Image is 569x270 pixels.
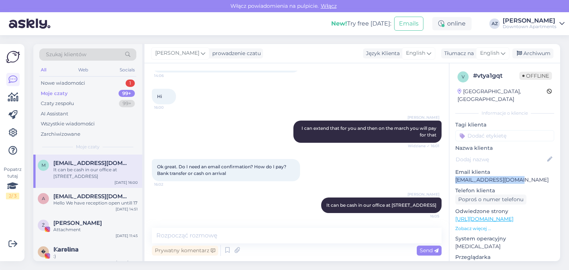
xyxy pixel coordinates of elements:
div: [PERSON_NAME] [503,18,556,24]
div: [DATE] 13:15 [116,260,138,265]
div: Nowe wiadomości [41,80,85,87]
div: # vtya1gqt [473,71,519,80]
span: ania.pieczara8@gmail.com [53,193,130,200]
div: Web [77,65,90,75]
div: 2 / 3 [6,193,19,199]
div: Try free [DATE]: [331,19,391,28]
span: Szukaj klientów [46,51,86,58]
p: [MEDICAL_DATA] [455,243,554,250]
a: [PERSON_NAME]Downtown Apartments [503,18,565,30]
a: [URL][DOMAIN_NAME] [455,216,513,222]
div: prowadzenie czatu [209,50,261,57]
b: New! [331,20,347,27]
div: Czaty zespołu [41,100,74,107]
div: AZ [489,18,500,29]
span: 16:02 [154,182,182,187]
div: Attachment [53,226,138,233]
div: [GEOGRAPHIC_DATA], [GEOGRAPHIC_DATA] [457,88,547,103]
span: Offline [519,72,552,80]
img: Askly Logo [6,50,20,64]
div: :) [53,253,138,260]
span: m [41,162,46,168]
div: [DATE] 11:45 [116,233,138,239]
div: Wszystkie wiadomości [41,120,95,128]
div: [DATE] 16:00 [114,180,138,185]
div: Popatrz tutaj [6,166,19,199]
div: Zarchiwizowane [41,131,80,138]
div: Informacje o kliencie [455,110,554,117]
div: Prywatny komentarz [152,246,218,256]
span: � [41,249,46,254]
span: I can extend that for you and then on the march you will pay for that [302,125,437,138]
span: Widziane ✓ 16:01 [408,143,439,149]
p: Tagi klienta [455,121,554,129]
p: Telefon klienta [455,187,554,195]
span: 16:00 [154,105,182,110]
p: Email klienta [455,168,554,176]
p: Nazwa klienta [455,144,554,152]
span: [PERSON_NAME] [407,192,439,197]
span: English [406,49,425,57]
span: [PERSON_NAME] [407,115,439,120]
div: Hello We have reception open untill 17 [53,200,138,206]
p: [EMAIL_ADDRESS][DOMAIN_NAME] [455,176,554,184]
span: Ok great. Do I need an email confirmation? How do I pay? Bank transfer or cash on arrival [157,164,287,176]
span: mantydutton@gmail.com [53,160,130,166]
span: Hi [157,94,162,99]
span: English [480,49,499,57]
div: Socials [118,65,136,75]
div: 1 [126,80,135,87]
span: 𝕂𝕒𝕣𝕠𝕝𝕚𝕟𝕒 [53,246,79,253]
span: 16:05 [412,213,439,219]
div: All [39,65,48,75]
div: Downtown Apartments [503,24,556,30]
span: Żaneta Dudek [53,220,102,226]
div: [DATE] 14:51 [116,206,138,212]
div: Archiwum [512,48,553,58]
span: v [462,74,465,80]
span: It can be cash in our office at [STREET_ADDRESS] [326,202,436,208]
div: AI Assistant [41,110,68,118]
div: Tłumacz na [441,50,474,57]
span: Włącz [319,3,339,9]
span: Moje czaty [76,144,100,150]
input: Dodaj nazwę [456,155,546,163]
div: Poproś o numer telefonu [455,195,526,205]
div: It can be cash in our office at [STREET_ADDRESS] [53,166,138,180]
span: Ż [42,222,45,228]
div: 99+ [119,100,135,107]
span: Send [420,247,439,254]
div: Moje czaty [41,90,68,97]
span: [PERSON_NAME] [155,49,199,57]
div: Język Klienta [363,50,400,57]
input: Dodać etykietę [455,130,554,141]
button: Emails [394,17,423,31]
span: a [42,196,45,201]
p: Przeglądarka [455,253,554,261]
div: online [432,17,472,30]
div: 99+ [119,90,135,97]
p: Zobacz więcej ... [455,225,554,232]
span: 14:06 [154,73,182,78]
p: Odwiedzone strony [455,207,554,215]
p: System operacyjny [455,235,554,243]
